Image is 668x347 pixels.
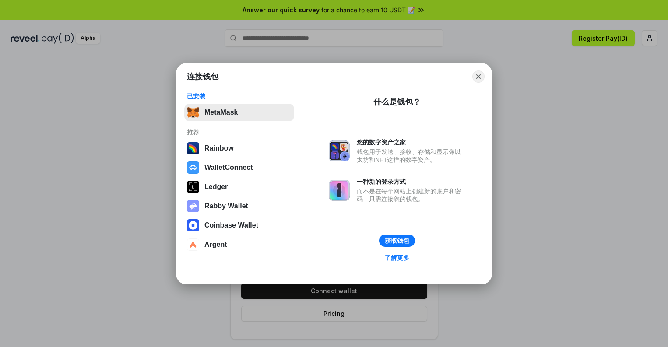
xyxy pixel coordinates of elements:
button: 获取钱包 [379,235,415,247]
button: Rainbow [184,140,294,157]
div: MetaMask [204,109,238,116]
button: MetaMask [184,104,294,121]
div: 获取钱包 [385,237,409,245]
img: svg+xml,%3Csvg%20xmlns%3D%22http%3A%2F%2Fwww.w3.org%2F2000%2Fsvg%22%20width%3D%2228%22%20height%3... [187,181,199,193]
div: 已安装 [187,92,292,100]
div: Rainbow [204,144,234,152]
button: Argent [184,236,294,253]
button: Coinbase Wallet [184,217,294,234]
div: Coinbase Wallet [204,221,258,229]
div: Ledger [204,183,228,191]
div: 推荐 [187,128,292,136]
h1: 连接钱包 [187,71,218,82]
img: svg+xml,%3Csvg%20width%3D%22120%22%20height%3D%22120%22%20viewBox%3D%220%200%20120%20120%22%20fil... [187,142,199,154]
img: svg+xml,%3Csvg%20xmlns%3D%22http%3A%2F%2Fwww.w3.org%2F2000%2Fsvg%22%20fill%3D%22none%22%20viewBox... [329,180,350,201]
button: WalletConnect [184,159,294,176]
div: Rabby Wallet [204,202,248,210]
div: 钱包用于发送、接收、存储和显示像以太坊和NFT这样的数字资产。 [357,148,465,164]
div: 一种新的登录方式 [357,178,465,186]
img: svg+xml,%3Csvg%20width%3D%2228%22%20height%3D%2228%22%20viewBox%3D%220%200%2028%2028%22%20fill%3D... [187,238,199,251]
div: 了解更多 [385,254,409,262]
img: svg+xml,%3Csvg%20width%3D%2228%22%20height%3D%2228%22%20viewBox%3D%220%200%2028%2028%22%20fill%3D... [187,219,199,231]
div: 您的数字资产之家 [357,138,465,146]
div: Argent [204,241,227,249]
img: svg+xml,%3Csvg%20fill%3D%22none%22%20height%3D%2233%22%20viewBox%3D%220%200%2035%2033%22%20width%... [187,106,199,119]
button: Close [472,70,485,83]
div: 什么是钱包？ [373,97,421,107]
img: svg+xml,%3Csvg%20xmlns%3D%22http%3A%2F%2Fwww.w3.org%2F2000%2Fsvg%22%20fill%3D%22none%22%20viewBox... [187,200,199,212]
a: 了解更多 [380,252,415,263]
img: svg+xml,%3Csvg%20xmlns%3D%22http%3A%2F%2Fwww.w3.org%2F2000%2Fsvg%22%20fill%3D%22none%22%20viewBox... [329,140,350,161]
button: Rabby Wallet [184,197,294,215]
img: svg+xml,%3Csvg%20width%3D%2228%22%20height%3D%2228%22%20viewBox%3D%220%200%2028%2028%22%20fill%3D... [187,161,199,174]
button: Ledger [184,178,294,196]
div: 而不是在每个网站上创建新的账户和密码，只需连接您的钱包。 [357,187,465,203]
div: WalletConnect [204,164,253,172]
